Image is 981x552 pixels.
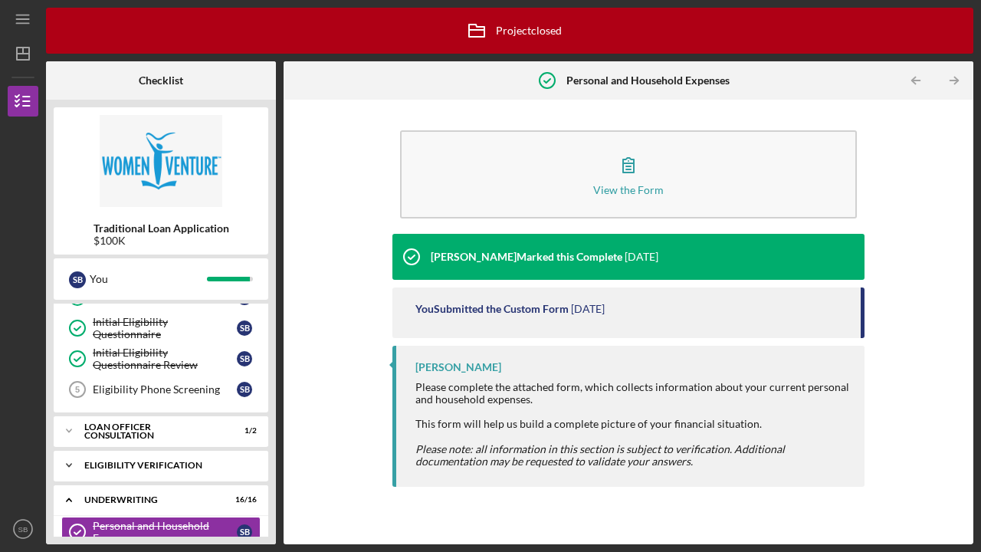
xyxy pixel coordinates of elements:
div: Underwriting [84,495,218,504]
tspan: 5 [75,385,80,394]
div: [PERSON_NAME] Marked this Complete [431,251,622,263]
a: Initial Eligibility QuestionnaireSB [61,313,261,343]
div: Please complete the attached form, which collects information about your current personal and hou... [415,381,849,406]
div: S B [237,320,252,336]
div: You [90,266,207,292]
div: View the Form [593,184,664,195]
a: Initial Eligibility Questionnaire ReviewSB [61,343,261,374]
div: [PERSON_NAME] [415,361,501,373]
img: Product logo [54,115,268,207]
div: Eligibility Phone Screening [93,383,237,396]
div: S B [237,351,252,366]
div: This form will help us build a complete picture of your financial situation. [415,418,849,430]
b: Personal and Household Expenses [566,74,730,87]
div: Personal and Household Expenses [93,520,237,544]
div: Eligibility Verification [84,461,249,470]
div: S B [237,524,252,540]
div: Loan Officer Consultation [84,422,218,440]
div: You Submitted the Custom Form [415,303,569,315]
a: Personal and Household ExpensesSB [61,517,261,547]
b: Checklist [139,74,183,87]
div: S B [237,382,252,397]
time: 2025-05-13 21:46 [625,251,658,263]
div: Initial Eligibility Questionnaire Review [93,347,237,371]
button: View the Form [400,130,857,219]
div: 16 / 16 [229,495,257,504]
div: Project closed [458,11,562,50]
button: SB [8,514,38,544]
div: $100K [94,235,229,247]
text: SB [18,525,28,534]
a: 5Eligibility Phone ScreeningSB [61,374,261,405]
div: 1 / 2 [229,426,257,435]
time: 2025-05-12 17:50 [571,303,605,315]
em: Please note: all information in this section is subject to verification. Additional documentation... [415,442,785,468]
b: Traditional Loan Application [94,222,229,235]
div: Initial Eligibility Questionnaire [93,316,237,340]
div: S B [69,271,86,288]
